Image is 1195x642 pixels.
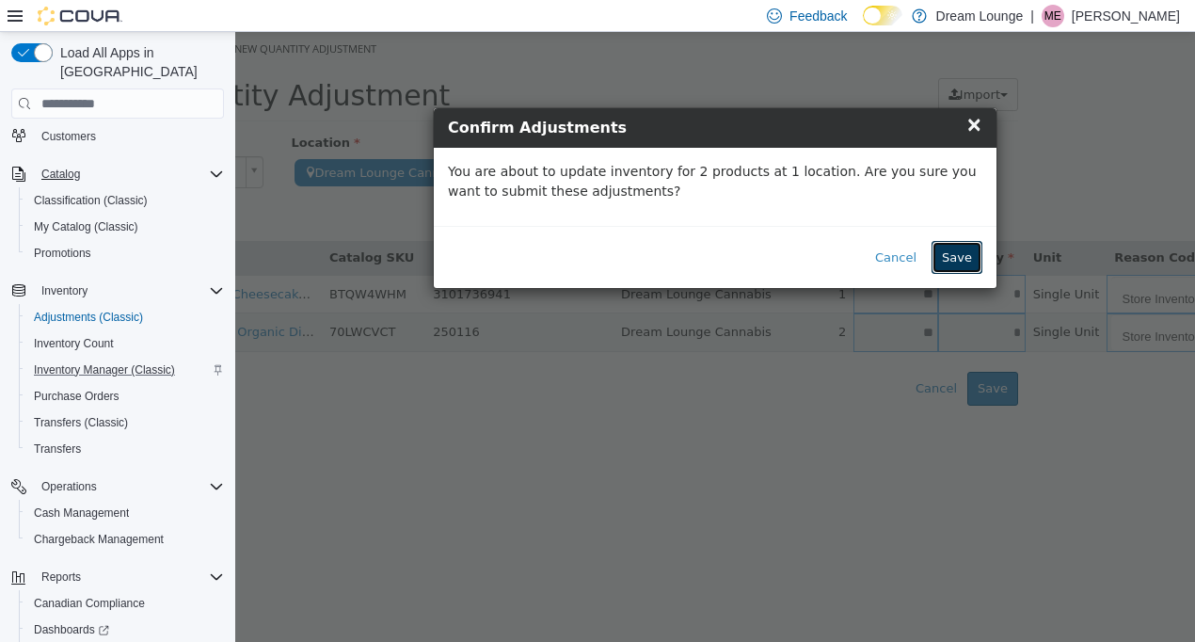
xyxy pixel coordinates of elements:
span: Adjustments (Classic) [34,310,143,325]
span: Canadian Compliance [34,596,145,611]
button: Canadian Compliance [19,590,231,617]
a: Adjustments (Classic) [26,306,151,329]
div: Murray Elliott [1042,5,1064,27]
button: Transfers [19,436,231,462]
span: Reports [34,566,224,588]
button: Inventory [4,278,231,304]
a: Inventory Manager (Classic) [26,359,183,381]
button: Reports [34,566,88,588]
span: Inventory [34,280,224,302]
span: Catalog [34,163,224,185]
a: Classification (Classic) [26,189,155,212]
span: Operations [41,479,97,494]
button: My Catalog (Classic) [19,214,231,240]
span: Load All Apps in [GEOGRAPHIC_DATA] [53,43,224,81]
a: Dashboards [26,618,117,641]
button: Inventory [34,280,95,302]
span: Reports [41,570,81,585]
span: Adjustments (Classic) [26,306,224,329]
button: Promotions [19,240,231,266]
span: Purchase Orders [26,385,224,408]
span: Transfers (Classic) [34,415,128,430]
img: Cova [38,7,122,25]
p: You are about to update inventory for 2 products at 1 location. Are you sure you want to submit t... [213,130,747,169]
button: Reports [4,564,231,590]
span: Classification (Classic) [34,193,148,208]
span: My Catalog (Classic) [34,219,138,234]
span: Transfers [26,438,224,460]
span: Chargeback Management [34,532,164,547]
span: Transfers (Classic) [26,411,224,434]
a: Transfers (Classic) [26,411,135,434]
input: Dark Mode [863,6,902,25]
span: Cash Management [34,506,129,521]
button: Catalog [4,161,231,187]
button: Purchase Orders [19,383,231,409]
span: Transfers [34,441,81,457]
span: Inventory Count [34,336,114,351]
span: Promotions [26,242,224,265]
span: ME [1044,5,1061,27]
span: Dashboards [34,622,109,637]
button: Cash Management [19,500,231,526]
button: Save [696,209,747,243]
span: Cash Management [26,502,224,524]
a: Transfers [26,438,88,460]
span: Canadian Compliance [26,592,224,615]
span: Catalog [41,167,80,182]
h4: Confirm Adjustments [213,85,747,107]
p: [PERSON_NAME] [1072,5,1180,27]
button: Catalog [34,163,88,185]
span: Purchase Orders [34,389,119,404]
button: Cancel [629,209,692,243]
button: Operations [4,473,231,500]
span: Promotions [34,246,91,261]
span: Operations [34,475,224,498]
span: Customers [41,129,96,144]
button: Customers [4,121,231,149]
a: Customers [34,125,104,148]
a: Inventory Count [26,332,121,355]
span: Feedback [789,7,847,25]
span: My Catalog (Classic) [26,216,224,238]
span: Customers [34,123,224,147]
p: | [1030,5,1034,27]
button: Operations [34,475,104,498]
span: Inventory Manager (Classic) [26,359,224,381]
a: Canadian Compliance [26,592,152,615]
span: Inventory [41,283,88,298]
a: Cash Management [26,502,136,524]
button: Chargeback Management [19,526,231,553]
button: Inventory Count [19,330,231,357]
button: Transfers (Classic) [19,409,231,436]
span: Dark Mode [863,25,864,26]
span: Dashboards [26,618,224,641]
button: Adjustments (Classic) [19,304,231,330]
button: Classification (Classic) [19,187,231,214]
a: Promotions [26,242,99,265]
span: Inventory Manager (Classic) [34,362,175,377]
a: Purchase Orders [26,385,127,408]
a: My Catalog (Classic) [26,216,146,238]
span: × [730,81,747,104]
span: Chargeback Management [26,528,224,551]
p: Dream Lounge [936,5,1024,27]
span: Inventory Count [26,332,224,355]
span: Classification (Classic) [26,189,224,212]
a: Chargeback Management [26,528,171,551]
button: Inventory Manager (Classic) [19,357,231,383]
